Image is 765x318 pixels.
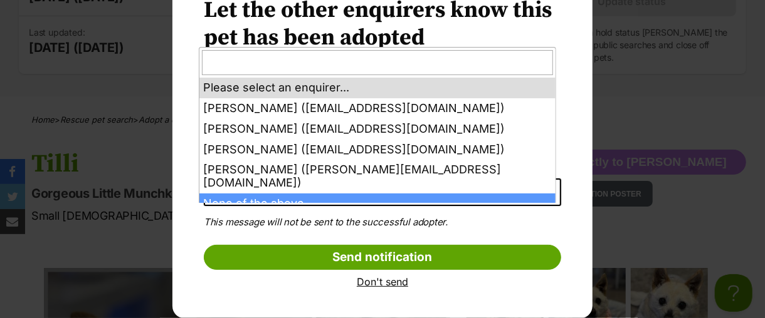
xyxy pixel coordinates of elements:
li: [PERSON_NAME] ([PERSON_NAME][EMAIL_ADDRESS][DOMAIN_NAME]) [199,160,556,193]
p: This message will not be sent to the successful adopter. [204,215,561,230]
input: Send notification [204,245,561,270]
li: [PERSON_NAME] ([EMAIL_ADDRESS][DOMAIN_NAME]) [199,98,556,119]
li: [PERSON_NAME] ([EMAIL_ADDRESS][DOMAIN_NAME]) [199,119,556,140]
li: Please select an enquirer... [199,78,556,98]
img: consumer-privacy-logo.png [1,1,11,11]
a: Don't send [204,276,561,287]
li: [PERSON_NAME] ([EMAIL_ADDRESS][DOMAIN_NAME]) [199,140,556,160]
li: None of the above [199,193,556,214]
